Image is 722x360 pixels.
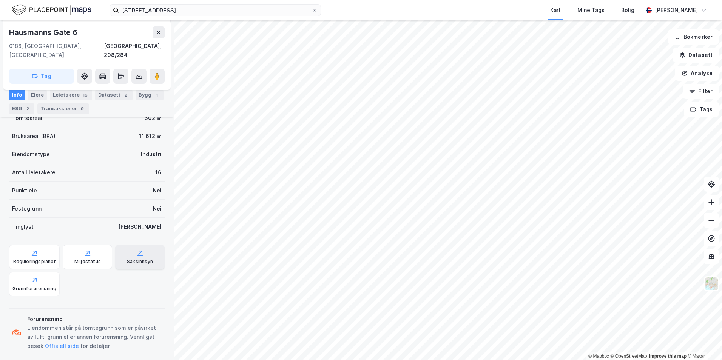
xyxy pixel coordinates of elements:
div: Grunnforurensning [12,286,56,292]
div: Mine Tags [577,6,605,15]
div: Festegrunn [12,204,42,213]
div: 2 [24,105,31,112]
button: Datasett [673,48,719,63]
button: Bokmerker [668,29,719,45]
div: 1 [153,91,160,99]
div: Reguleringsplaner [13,258,56,265]
div: Tinglyst [12,222,34,231]
input: Søk på adresse, matrikkel, gårdeiere, leietakere eller personer [119,5,312,16]
div: Kart [550,6,561,15]
button: Filter [683,84,719,99]
iframe: Chat Widget [684,324,722,360]
div: Nei [153,204,162,213]
div: Eiendomstype [12,150,50,159]
div: 1 602 ㎡ [140,114,162,123]
div: 16 [81,91,89,99]
img: Z [704,277,719,291]
div: 0186, [GEOGRAPHIC_DATA], [GEOGRAPHIC_DATA] [9,42,104,60]
button: Tag [9,69,74,84]
div: [PERSON_NAME] [118,222,162,231]
div: Punktleie [12,186,37,195]
div: Transaksjoner [37,103,89,114]
div: 2 [122,91,130,99]
div: Datasett [95,90,133,100]
div: Info [9,90,25,100]
div: [GEOGRAPHIC_DATA], 208/284 [104,42,165,60]
div: Leietakere [50,90,92,100]
div: Saksinnsyn [127,258,153,265]
a: OpenStreetMap [611,354,647,359]
div: Hausmanns Gate 6 [9,26,79,38]
div: Nei [153,186,162,195]
div: Miljøstatus [74,258,101,265]
div: ESG [9,103,34,114]
div: Eiendommen står på tomtegrunn som er påvirket av luft, grunn eller annen forurensning. Vennligst ... [27,323,162,351]
div: Kontrollprogram for chat [684,324,722,360]
div: Bygg [136,90,164,100]
div: 11 612 ㎡ [139,132,162,141]
div: Bruksareal (BRA) [12,132,56,141]
button: Tags [684,102,719,117]
div: Tomteareal [12,114,42,123]
div: [PERSON_NAME] [655,6,698,15]
div: Eiere [28,90,47,100]
div: Bolig [621,6,634,15]
a: Mapbox [588,354,609,359]
div: Antall leietakere [12,168,56,177]
div: 16 [155,168,162,177]
div: Industri [141,150,162,159]
button: Analyse [675,66,719,81]
div: 9 [79,105,86,112]
div: Forurensning [27,315,162,324]
a: Improve this map [649,354,687,359]
img: logo.f888ab2527a4732fd821a326f86c7f29.svg [12,3,91,17]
